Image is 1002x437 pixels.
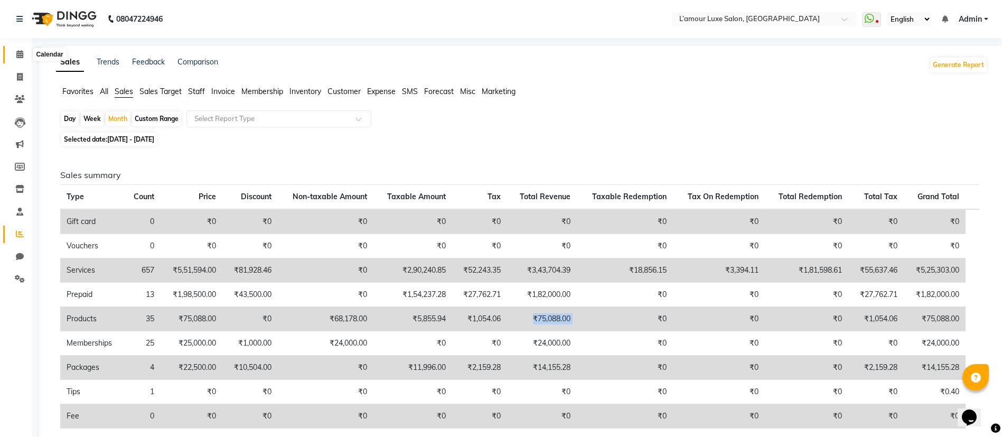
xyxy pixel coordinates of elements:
td: ₹0 [222,404,278,429]
td: ₹11,996.00 [373,356,452,380]
td: ₹0 [904,404,966,429]
td: ₹1,000.00 [222,331,278,356]
td: ₹75,088.00 [161,307,222,331]
td: ₹0 [577,234,673,258]
span: Total Revenue [520,192,570,201]
td: 0 [124,234,161,258]
td: ₹0 [373,380,452,404]
td: ₹0 [848,380,904,404]
span: Non-taxable Amount [293,192,367,201]
td: ₹0 [577,283,673,307]
td: ₹24,000.00 [904,331,966,356]
span: Taxable Redemption [592,192,667,201]
td: ₹0 [278,283,374,307]
td: ₹0 [452,331,508,356]
span: Price [199,192,216,201]
td: ₹10,504.00 [222,356,278,380]
td: ₹68,178.00 [278,307,374,331]
td: ₹0 [848,404,904,429]
td: Packages [60,356,124,380]
td: ₹55,637.46 [848,258,904,283]
td: ₹24,000.00 [278,331,374,356]
td: Vouchers [60,234,124,258]
td: ₹0 [577,331,673,356]
td: ₹0 [673,307,765,331]
td: 657 [124,258,161,283]
td: Tips [60,380,124,404]
a: Feedback [132,57,165,67]
td: Memberships [60,331,124,356]
span: Discount [241,192,271,201]
td: ₹0 [673,283,765,307]
td: ₹0.40 [904,380,966,404]
td: ₹0 [765,209,848,234]
td: ₹0 [673,331,765,356]
td: ₹0 [161,404,222,429]
td: ₹0 [765,404,848,429]
td: Prepaid [60,283,124,307]
td: 4 [124,356,161,380]
td: ₹0 [848,234,904,258]
span: Invoice [211,87,235,96]
td: ₹1,054.06 [452,307,508,331]
div: Month [106,111,130,126]
td: ₹5,51,594.00 [161,258,222,283]
td: ₹0 [278,258,374,283]
span: Sales Target [139,87,182,96]
td: ₹0 [373,234,452,258]
td: ₹14,155.28 [904,356,966,380]
td: ₹52,243.35 [452,258,508,283]
span: Taxable Amount [387,192,446,201]
div: Custom Range [132,111,181,126]
td: ₹0 [577,307,673,331]
td: ₹3,43,704.39 [507,258,577,283]
td: ₹0 [278,209,374,234]
td: ₹0 [373,404,452,429]
td: ₹0 [904,209,966,234]
span: Admin [959,14,982,25]
td: ₹0 [222,380,278,404]
td: ₹0 [673,356,765,380]
td: ₹0 [161,209,222,234]
td: ₹0 [765,356,848,380]
td: ₹75,088.00 [507,307,577,331]
span: Type [67,192,84,201]
div: Day [61,111,79,126]
span: Customer [327,87,361,96]
td: 35 [124,307,161,331]
span: Tax [488,192,501,201]
td: ₹0 [673,209,765,234]
span: [DATE] - [DATE] [107,135,154,143]
span: Total Redemption [779,192,842,201]
td: ₹27,762.71 [848,283,904,307]
td: ₹0 [507,404,577,429]
button: Generate Report [930,58,987,72]
span: Sales [115,87,133,96]
td: ₹75,088.00 [904,307,966,331]
div: Calendar [33,48,65,61]
span: SMS [402,87,418,96]
a: Trends [97,57,119,67]
td: ₹22,500.00 [161,356,222,380]
td: ₹0 [278,380,374,404]
span: Favorites [62,87,93,96]
span: Tax On Redemption [688,192,758,201]
td: ₹0 [673,234,765,258]
span: Misc [460,87,475,96]
td: ₹0 [452,209,508,234]
td: ₹0 [765,283,848,307]
td: ₹27,762.71 [452,283,508,307]
a: Comparison [177,57,218,67]
td: ₹0 [222,307,278,331]
span: Staff [188,87,205,96]
td: ₹43,500.00 [222,283,278,307]
td: ₹0 [577,209,673,234]
b: 08047224946 [116,4,163,34]
td: ₹1,98,500.00 [161,283,222,307]
td: ₹0 [507,209,577,234]
td: Fee [60,404,124,429]
td: ₹0 [452,234,508,258]
td: ₹0 [161,234,222,258]
span: All [100,87,108,96]
td: ₹0 [278,356,374,380]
